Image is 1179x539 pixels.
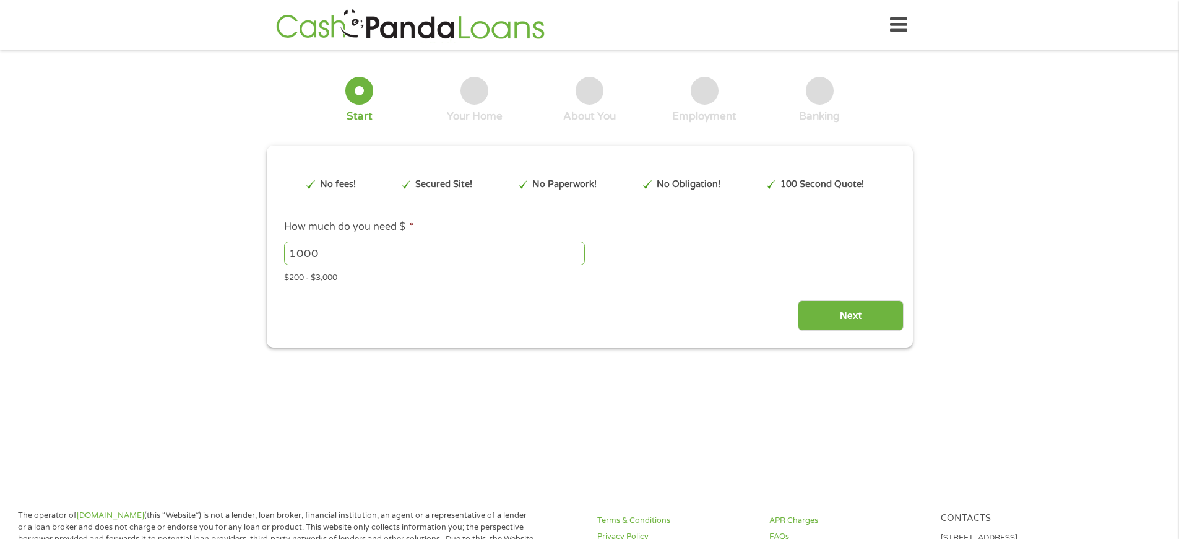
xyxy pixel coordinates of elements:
div: $200 - $3,000 [284,268,894,284]
h4: Contacts [941,513,1098,525]
a: [DOMAIN_NAME] [77,511,144,520]
div: About You [563,110,616,123]
div: Your Home [447,110,503,123]
div: Banking [799,110,840,123]
input: Next [798,300,904,331]
label: How much do you need $ [284,221,414,234]
div: Start [347,110,373,123]
a: APR Charges [769,515,926,527]
div: Employment [672,110,736,123]
p: No Paperwork! [532,178,597,191]
img: GetLoanNow Logo [272,7,548,43]
a: Terms & Conditions [597,515,754,527]
p: No Obligation! [657,178,720,191]
p: No fees! [320,178,356,191]
p: 100 Second Quote! [780,178,864,191]
p: Secured Site! [415,178,472,191]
